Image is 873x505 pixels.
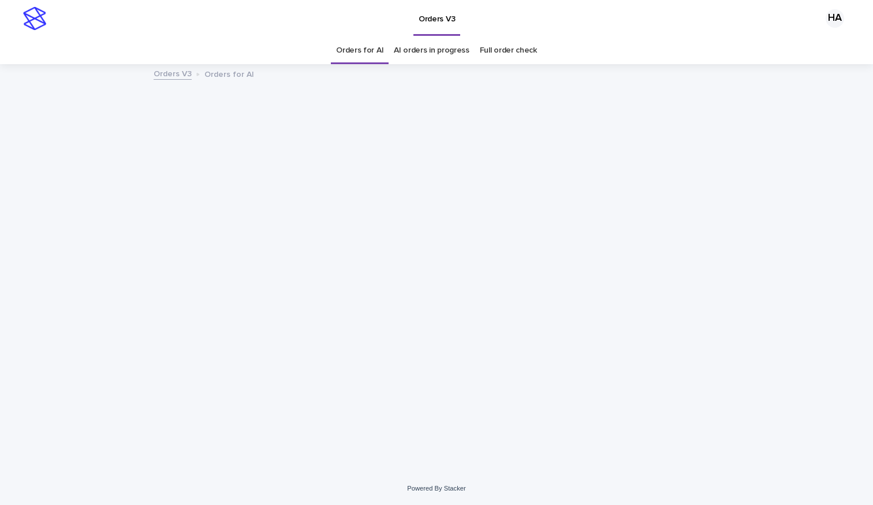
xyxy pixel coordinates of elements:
[407,485,465,492] a: Powered By Stacker
[336,37,383,64] a: Orders for AI
[480,37,537,64] a: Full order check
[23,7,46,30] img: stacker-logo-s-only.png
[154,66,192,80] a: Orders V3
[826,9,844,28] div: HA
[394,37,469,64] a: AI orders in progress
[204,67,254,80] p: Orders for AI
